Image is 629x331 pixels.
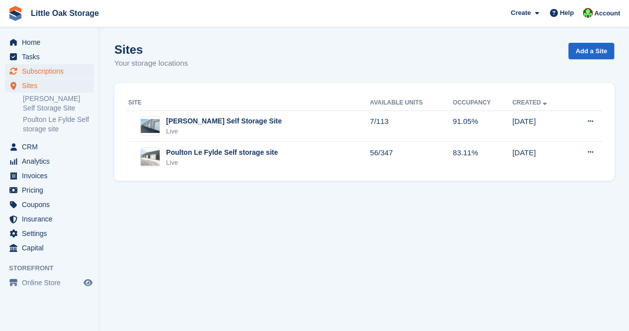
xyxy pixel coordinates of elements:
span: Insurance [22,212,82,226]
span: Online Store [22,276,82,290]
span: Storefront [9,263,99,273]
a: Add a Site [568,43,614,59]
a: Preview store [82,277,94,289]
a: menu [5,226,94,240]
th: Site [126,95,370,111]
img: stora-icon-8386f47178a22dfd0bd8f6a31ec36ba5ce8667c1dd55bd0f319d3a0aa187defe.svg [8,6,23,21]
span: CRM [22,140,82,154]
span: Invoices [22,169,82,183]
td: 7/113 [370,110,452,142]
p: Your storage locations [114,58,188,69]
a: menu [5,169,94,183]
span: Create [511,8,531,18]
a: menu [5,241,94,255]
a: Poulton Le Fylde Self storage site [23,115,94,134]
span: Analytics [22,154,82,168]
img: Michael Aujla [583,8,593,18]
a: menu [5,154,94,168]
span: Tasks [22,50,82,64]
h1: Sites [114,43,188,56]
img: Image of Poulton Le Fylde Self storage site site [141,149,160,166]
th: Available Units [370,95,452,111]
td: [DATE] [512,142,569,173]
span: Coupons [22,198,82,212]
td: 91.05% [452,110,512,142]
a: menu [5,183,94,197]
th: Occupancy [452,95,512,111]
a: menu [5,79,94,93]
a: Little Oak Storage [27,5,103,21]
div: Live [166,126,282,136]
span: Capital [22,241,82,255]
div: [PERSON_NAME] Self Storage Site [166,116,282,126]
img: Image of Kirkham Self Storage Site site [141,119,160,133]
a: menu [5,64,94,78]
a: menu [5,212,94,226]
a: menu [5,50,94,64]
span: Account [594,8,620,18]
a: Created [512,99,548,106]
a: menu [5,276,94,290]
span: Pricing [22,183,82,197]
span: Home [22,35,82,49]
td: 83.11% [452,142,512,173]
td: [DATE] [512,110,569,142]
span: Subscriptions [22,64,82,78]
span: Settings [22,226,82,240]
span: Sites [22,79,82,93]
a: [PERSON_NAME] Self Storage Site [23,94,94,113]
span: Help [560,8,574,18]
a: menu [5,35,94,49]
div: Poulton Le Fylde Self storage site [166,147,278,158]
a: menu [5,140,94,154]
div: Live [166,158,278,168]
td: 56/347 [370,142,452,173]
a: menu [5,198,94,212]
